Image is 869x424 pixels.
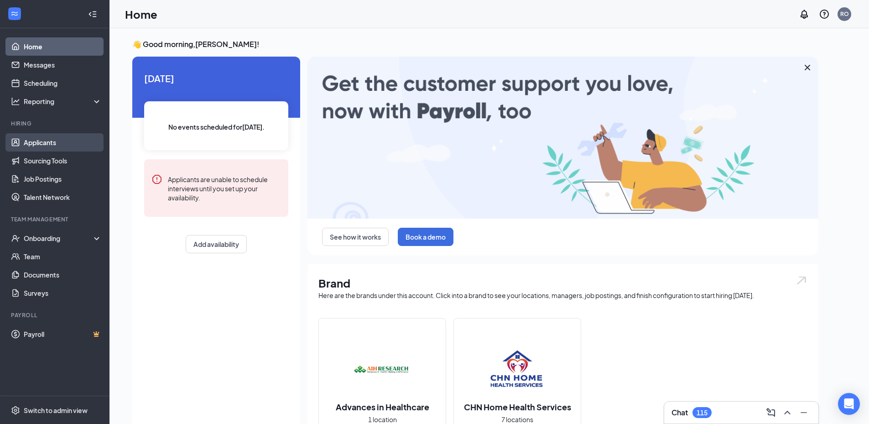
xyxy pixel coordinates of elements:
a: Sourcing Tools [24,152,102,170]
svg: ComposeMessage [765,407,776,418]
button: Add availability [186,235,247,253]
span: No events scheduled for [DATE] . [168,122,265,132]
div: Here are the brands under this account. Click into a brand to see your locations, managers, job p... [318,291,807,300]
svg: Settings [11,406,20,415]
img: payroll-large.gif [307,57,818,219]
svg: Analysis [11,97,20,106]
div: Open Intercom Messenger [838,393,860,415]
img: Advances in Healthcare [353,339,411,398]
h3: Chat [671,408,688,418]
h2: CHN Home Health Services [455,401,580,413]
svg: WorkstreamLogo [10,9,19,18]
button: ComposeMessage [764,405,778,420]
div: Reporting [24,97,102,106]
button: Book a demo [398,228,453,246]
div: 115 [697,409,708,417]
a: Job Postings [24,170,102,188]
svg: Cross [802,62,813,73]
h3: 👋 Good morning, [PERSON_NAME] ! [132,39,818,49]
div: Applicants are unable to schedule interviews until you set up your availability. [168,174,281,202]
div: Hiring [11,120,100,127]
div: RO [840,10,849,18]
a: Messages [24,56,102,74]
a: Home [24,37,102,56]
h2: Advances in Healthcare [327,401,438,413]
div: Team Management [11,215,100,223]
button: Minimize [796,405,811,420]
svg: ChevronUp [782,407,793,418]
div: Switch to admin view [24,406,88,415]
span: [DATE] [144,71,288,85]
a: Applicants [24,133,102,152]
a: Documents [24,266,102,284]
a: PayrollCrown [24,325,102,343]
svg: UserCheck [11,234,20,243]
a: Team [24,247,102,266]
a: Scheduling [24,74,102,92]
h1: Home [125,6,157,22]
svg: Collapse [88,10,97,19]
a: Surveys [24,284,102,302]
div: Payroll [11,311,100,319]
svg: QuestionInfo [819,9,830,20]
a: Talent Network [24,188,102,206]
svg: Error [151,174,162,185]
svg: Notifications [799,9,810,20]
button: ChevronUp [780,405,795,420]
svg: Minimize [798,407,809,418]
div: Onboarding [24,234,94,243]
img: CHN Home Health Services [488,339,546,398]
img: open.6027fd2a22e1237b5b06.svg [796,275,807,286]
button: See how it works [322,228,389,246]
h1: Brand [318,275,807,291]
